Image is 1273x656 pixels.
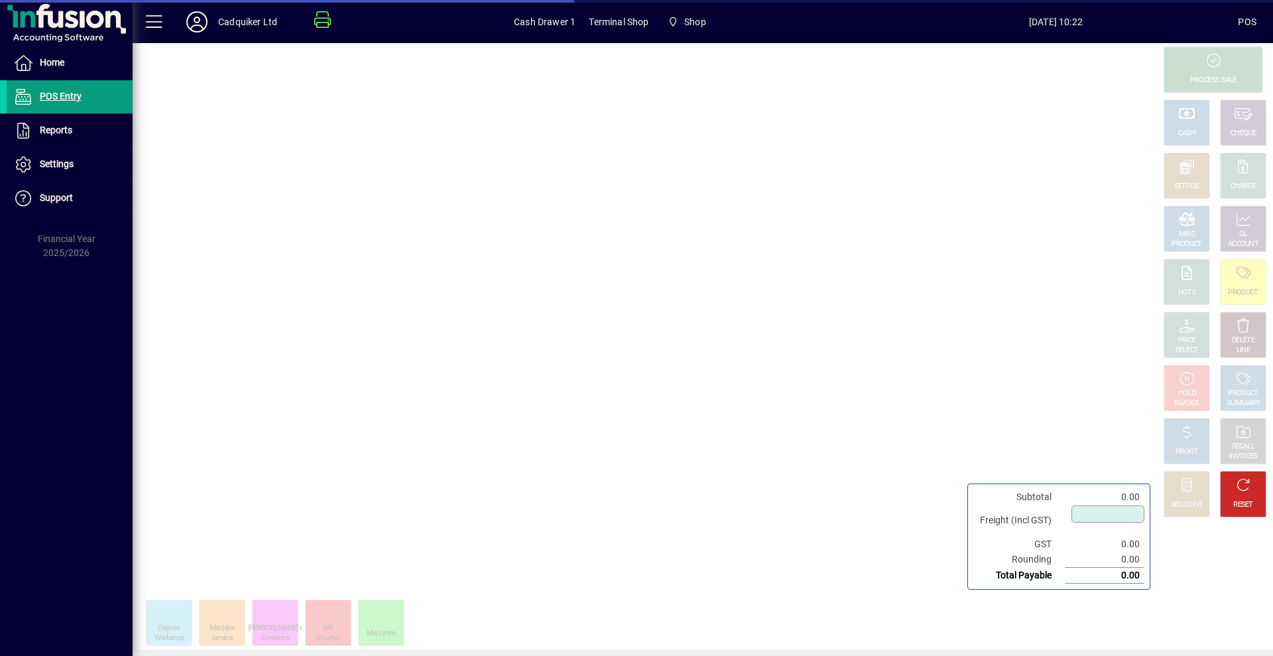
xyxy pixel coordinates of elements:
td: GST [973,537,1065,552]
div: PRODUCT [1228,288,1258,298]
div: POS [1238,11,1256,33]
div: NOTE [1178,288,1195,298]
td: 0.00 [1065,490,1144,505]
span: Shop [684,11,706,33]
div: Service [212,633,233,643]
div: Misc Item [367,629,396,639]
td: Subtotal [973,490,1065,505]
a: Settings [7,148,133,181]
span: Support [40,192,73,203]
div: DISCOUNT [1171,500,1203,510]
div: [PERSON_NAME]'s [248,623,303,633]
div: Workshop [154,633,184,643]
td: Freight (Incl GST) [973,505,1065,537]
div: Machine [210,623,235,633]
td: 0.00 [1065,537,1144,552]
span: [DATE] 10:22 [873,11,1238,33]
div: Creations [261,633,289,643]
span: Home [40,57,64,68]
div: CHARGE [1231,182,1256,192]
span: Shop [662,10,711,34]
td: 0.00 [1065,552,1144,568]
div: PRICE [1178,336,1196,346]
div: EFTPOS [1175,182,1199,192]
div: Cadquiker Ltd [218,11,277,33]
div: Gift [323,623,333,633]
div: PRODUCT [1228,389,1258,399]
div: DELETE [1232,336,1254,346]
span: POS Entry [40,91,82,101]
div: CHEQUE [1231,129,1256,139]
div: LINE [1237,346,1250,356]
div: HOLD [1178,389,1195,399]
div: RECALL [1232,442,1255,452]
div: INVOICES [1229,452,1257,462]
div: INVOICE [1174,399,1199,409]
div: PROCESS SALE [1190,76,1237,86]
span: Cash Drawer 1 [514,11,576,33]
div: MISC [1179,230,1195,239]
button: Profile [176,10,218,34]
div: RESET [1233,500,1253,510]
td: 0.00 [1065,568,1144,584]
div: SUMMARY [1227,399,1260,409]
div: ACCOUNT [1228,239,1258,249]
td: Total Payable [973,568,1065,584]
td: Rounding [973,552,1065,568]
div: PROFIT [1176,447,1198,457]
div: Deposit [158,623,180,633]
a: Reports [7,114,133,147]
div: Voucher [316,633,340,643]
a: Home [7,46,133,80]
div: SELECT [1176,346,1199,356]
div: CASH [1178,129,1195,139]
a: Support [7,182,133,215]
span: Terminal Shop [589,11,648,33]
div: PRODUCT [1172,239,1201,249]
span: Settings [40,159,74,169]
span: Reports [40,125,72,135]
div: GL [1239,230,1248,239]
